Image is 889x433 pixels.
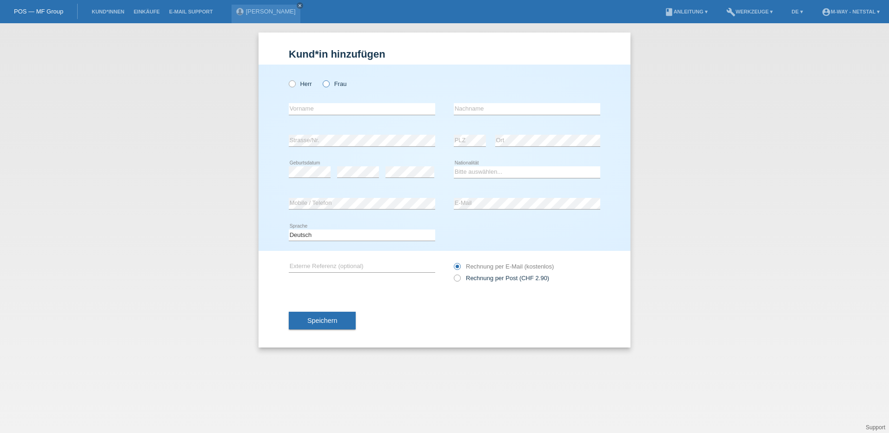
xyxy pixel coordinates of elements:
[289,48,600,60] h1: Kund*in hinzufügen
[722,9,778,14] a: buildWerkzeuge ▾
[454,263,460,275] input: Rechnung per E-Mail (kostenlos)
[129,9,164,14] a: Einkäufe
[454,275,460,286] input: Rechnung per Post (CHF 2.90)
[454,263,554,270] label: Rechnung per E-Mail (kostenlos)
[165,9,218,14] a: E-Mail Support
[289,80,295,86] input: Herr
[726,7,736,17] i: build
[289,312,356,329] button: Speichern
[664,7,674,17] i: book
[87,9,129,14] a: Kund*innen
[323,80,346,87] label: Frau
[866,424,885,431] a: Support
[817,9,884,14] a: account_circlem-way - Netstal ▾
[307,317,337,324] span: Speichern
[822,7,831,17] i: account_circle
[297,2,303,9] a: close
[298,3,302,8] i: close
[289,80,312,87] label: Herr
[246,8,296,15] a: [PERSON_NAME]
[323,80,329,86] input: Frau
[787,9,807,14] a: DE ▾
[660,9,712,14] a: bookAnleitung ▾
[14,8,63,15] a: POS — MF Group
[454,275,549,282] label: Rechnung per Post (CHF 2.90)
